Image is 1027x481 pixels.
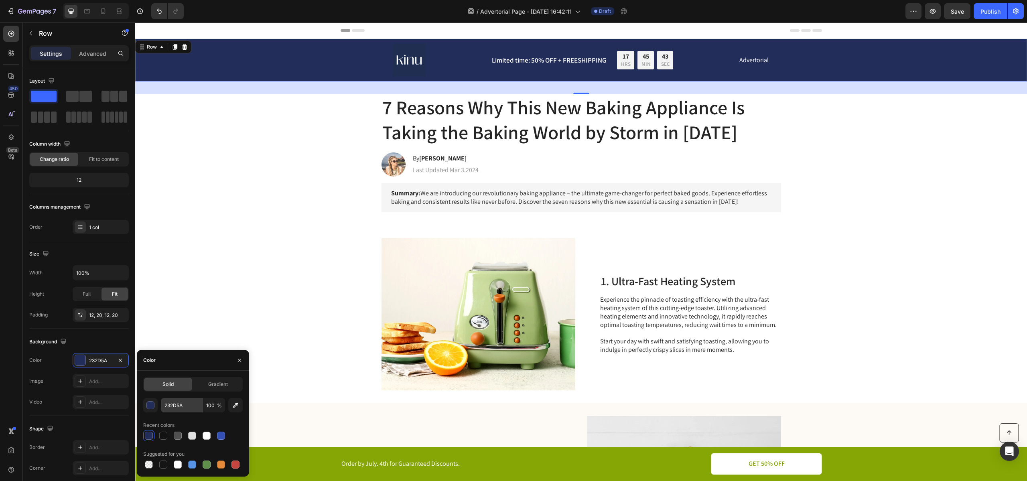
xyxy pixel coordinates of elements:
[29,337,68,347] div: Background
[1000,442,1019,461] div: Open Intercom Messenger
[89,465,127,472] div: Add...
[486,30,495,39] div: 17
[29,398,42,406] div: Video
[89,156,119,163] span: Fit to content
[951,8,964,15] span: Save
[613,437,649,446] p: GET 50% OFF
[161,398,203,412] input: Eg: FFFFFF
[40,49,62,58] p: Settings
[980,7,1001,16] div: Publish
[29,249,51,260] div: Size
[465,251,646,266] h2: 1. Ultra-Fast Heating System
[604,34,633,42] p: Advertorial
[29,377,43,385] div: Image
[29,465,45,472] div: Corner
[112,290,118,298] span: Fit
[135,22,1027,481] iframe: Design area
[40,156,69,163] span: Change ratio
[73,266,128,280] input: Auto
[29,223,43,231] div: Order
[89,224,127,231] div: 1 col
[6,147,19,153] div: Beta
[246,215,440,368] img: gempages_432750572815254551-5ed25677-8b39-4a77-a7f1-a4927b61fc17.webp
[944,3,970,19] button: Save
[29,269,43,276] div: Width
[143,451,185,458] div: Suggested for you
[89,312,127,319] div: 12, 20, 12, 20
[29,357,42,364] div: Color
[217,402,222,409] span: %
[29,311,48,319] div: Padding
[284,132,331,140] strong: [PERSON_NAME]
[29,424,55,434] div: Shape
[526,39,534,45] p: SEC
[29,76,56,87] div: Layout
[465,273,645,332] p: Experience the pinnacle of toasting efficiency with the ultra-fast heating system of this cutting...
[576,431,687,452] a: GET 50% OFF
[29,290,44,298] div: Height
[486,39,495,45] p: HRS
[246,72,646,124] h1: 7 Reasons Why This New Baking Appliance Is Taking the Baking World by Storm in [DATE]
[278,144,343,152] p: Last Updated Mar 3.2024
[477,7,479,16] span: /
[258,21,290,54] img: gempages_501053509781685478-d71e936e-ffde-4afb-b290-ee945a0ed6c6.png
[506,39,515,45] p: MIN
[29,139,72,150] div: Column width
[31,175,127,186] div: 12
[151,3,184,19] div: Undo/Redo
[10,21,23,28] div: Row
[89,357,112,364] div: 232D5A
[256,166,285,175] strong: Summary:
[89,444,127,451] div: Add...
[89,399,127,406] div: Add...
[206,437,445,446] p: Order by July. 4th for Guaranteed Discounts.
[39,28,107,38] p: Row
[53,6,56,16] p: 7
[246,130,270,154] img: gempages_432750572815254551-0dd52757-f501-4f5a-9003-85088b00a725.webp
[208,381,228,388] span: Gradient
[143,422,175,429] div: Recent colors
[3,3,60,19] button: 7
[143,357,156,364] div: Color
[162,381,174,388] span: Solid
[29,444,45,451] div: Border
[29,202,92,213] div: Columns management
[79,49,106,58] p: Advanced
[277,131,344,141] h2: By
[974,3,1007,19] button: Publish
[83,290,91,298] span: Full
[246,421,427,436] h2: 2. Precise Browning Control
[8,85,19,92] div: 450
[526,30,534,39] div: 43
[599,8,611,15] span: Draft
[256,167,636,184] p: We are introducing our revolutionary baking appliance – the ultimate game-changer for perfect bak...
[357,33,471,42] p: Limited time: 50% OFF + FREESHIPPING
[506,30,515,39] div: 45
[480,7,572,16] span: Advertorial Page - [DATE] 16:42:11
[89,378,127,385] div: Add...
